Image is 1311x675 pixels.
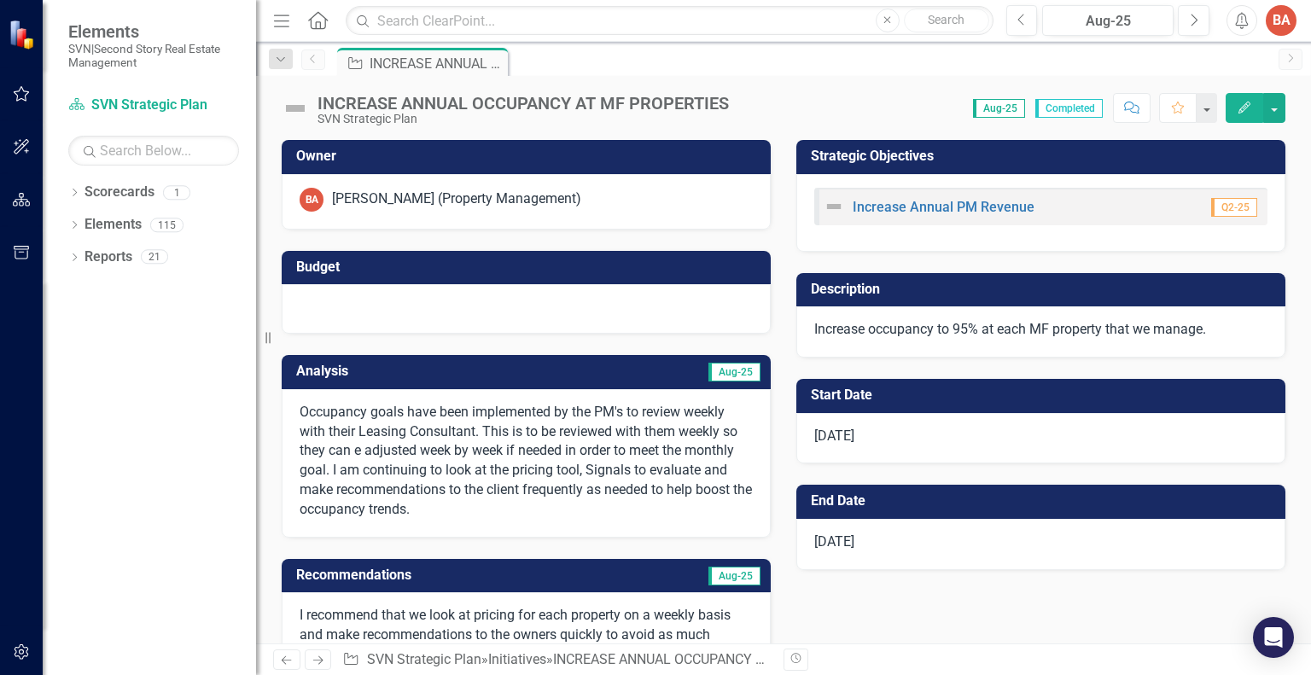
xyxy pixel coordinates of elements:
h3: End Date [811,493,1277,509]
a: Scorecards [84,183,154,202]
div: 21 [141,250,168,265]
div: [PERSON_NAME] (Property Management) [332,189,581,209]
div: » » [342,650,771,670]
a: SVN Strategic Plan [68,96,239,115]
h3: Owner [296,148,762,164]
button: BA [1266,5,1296,36]
p: Occupancy goals have been implemented by the PM's to review weekly with their Leasing Consultant.... [300,403,753,520]
span: Aug-25 [708,567,760,585]
div: BA [300,188,323,212]
small: SVN|Second Story Real Estate Management [68,42,239,70]
div: INCREASE ANNUAL OCCUPANCY AT MF PROPERTIES [318,94,729,113]
div: 1 [163,185,190,200]
a: Increase Annual PM Revenue [853,199,1034,215]
img: Not Defined [824,196,844,217]
div: Aug-25 [1048,11,1168,32]
h3: Budget [296,259,762,275]
span: Q2-25 [1211,198,1257,217]
span: Aug-25 [973,99,1025,118]
div: INCREASE ANNUAL OCCUPANCY AT MF PROPERTIES [553,651,877,667]
h3: Recommendations [296,567,614,583]
span: Elements [68,21,239,42]
div: Open Intercom Messenger [1253,617,1294,658]
p: Increase occupancy to 95% at each MF property that we manage. [814,320,1267,340]
span: [DATE] [814,533,854,550]
h3: Description [811,282,1277,297]
input: Search ClearPoint... [346,6,993,36]
a: Initiatives [488,651,546,667]
button: Search [904,9,989,32]
span: Search [928,13,964,26]
h3: Start Date [811,387,1277,403]
input: Search Below... [68,136,239,166]
span: [DATE] [814,428,854,444]
div: INCREASE ANNUAL OCCUPANCY AT MF PROPERTIES [370,53,504,74]
a: Elements [84,215,142,235]
h3: Strategic Objectives [811,148,1277,164]
div: 115 [150,218,184,232]
h3: Analysis [296,364,526,379]
span: Completed [1035,99,1103,118]
a: Reports [84,247,132,267]
img: ClearPoint Strategy [9,19,39,49]
div: SVN Strategic Plan [318,113,729,125]
img: Not Defined [282,95,309,122]
span: Aug-25 [708,363,760,381]
a: SVN Strategic Plan [367,651,481,667]
button: Aug-25 [1042,5,1174,36]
